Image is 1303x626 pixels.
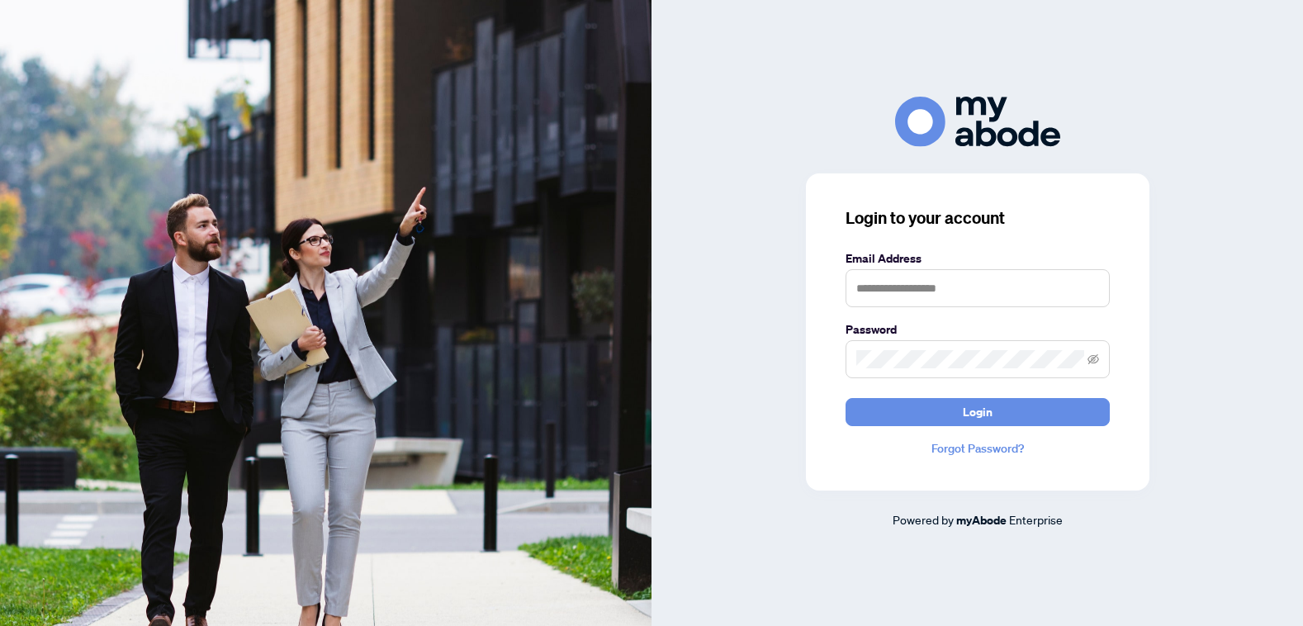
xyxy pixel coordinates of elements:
h3: Login to your account [846,206,1110,230]
a: Forgot Password? [846,439,1110,458]
span: Enterprise [1009,512,1063,527]
a: myAbode [956,511,1007,529]
img: ma-logo [895,97,1060,147]
span: Powered by [893,512,954,527]
span: Login [963,399,993,425]
label: Password [846,320,1110,339]
span: eye-invisible [1087,353,1099,365]
button: Login [846,398,1110,426]
label: Email Address [846,249,1110,268]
